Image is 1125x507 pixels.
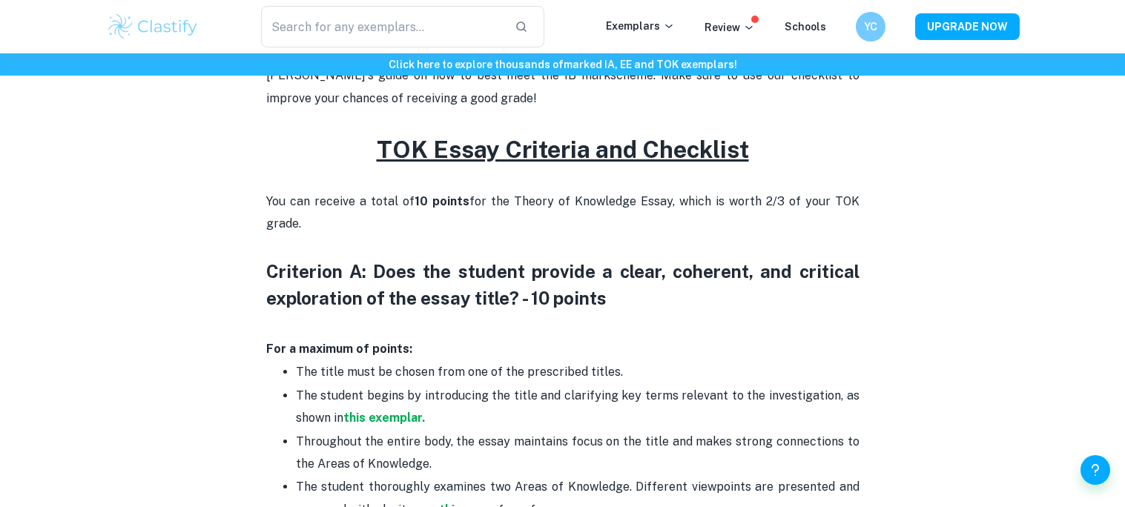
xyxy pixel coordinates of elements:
p: Exemplars [606,18,675,34]
strong: 10 points [415,194,469,208]
h6: YC [862,19,879,35]
p: Throughout the entire body, the essay maintains focus on the title and makes strong connections t... [296,431,860,476]
input: Search for any exemplars... [261,6,504,47]
strong: For a maximum of points: [266,342,412,356]
h6: Click here to explore thousands of marked IA, EE and TOK exemplars ! [3,56,1122,73]
h3: Criterion A: Does the student provide a clear, coherent, and critical exploration of the essay ti... [266,258,860,338]
button: YC [856,12,885,42]
a: this exemplar. [343,411,425,425]
p: Are you looking for tips on how to improve your TOK Essay? You are in the right place! Below you ... [266,42,860,110]
button: Help and Feedback [1081,455,1110,485]
a: Schools [785,21,826,33]
p: The student begins by introducing the title and clarifying key terms relevant to the investigatio... [296,385,860,430]
p: The title must be chosen from one of the prescribed titles. [296,361,860,383]
u: TOK Essay Criteria and Checklist [377,136,749,163]
button: UPGRADE NOW [915,13,1020,40]
p: Review [705,19,755,36]
img: Clastify logo [106,12,200,42]
p: You can receive a total of for the Theory of Knowledge Essay, which is worth 2/3 of your TOK grade. [266,190,860,236]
